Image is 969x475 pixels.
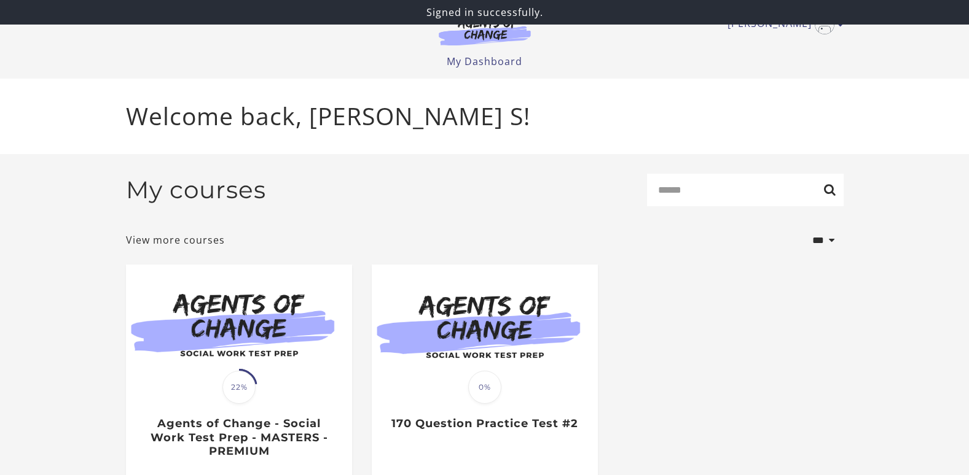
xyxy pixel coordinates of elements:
[222,371,256,404] span: 22%
[447,55,522,68] a: My Dashboard
[468,371,501,404] span: 0%
[385,417,584,431] h3: 170 Question Practice Test #2
[126,233,225,247] a: View more courses
[126,98,844,134] p: Welcome back, [PERSON_NAME] S!
[728,15,838,34] a: Toggle menu
[126,176,266,204] h2: My courses
[426,17,544,45] img: Agents of Change Logo
[139,417,339,458] h3: Agents of Change - Social Work Test Prep - MASTERS - PREMIUM
[5,5,964,20] p: Signed in successfully.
